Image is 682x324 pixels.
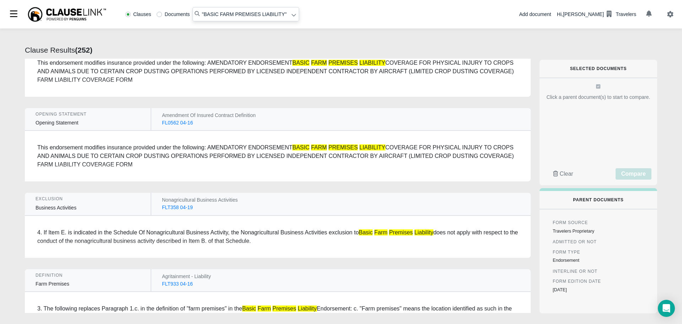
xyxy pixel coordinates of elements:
label: Clauses [125,12,151,17]
em: Premises [272,306,296,312]
img: ClauseLink [27,6,107,22]
h6: Form Type [553,250,617,255]
div: Nonagricultural Business Activities [162,196,488,204]
h6: Selected Documents [551,66,646,71]
div: FLT933 04-16 [162,280,193,288]
div: Open Intercom Messenger [658,300,675,317]
h6: Admitted Or Not [553,239,617,244]
h6: Form Source [553,220,617,225]
div: Hi, [PERSON_NAME] [557,8,636,20]
div: Travelers [616,11,636,18]
b: ( 252 ) [75,46,92,54]
span: Compare [621,171,646,177]
div: FLT358 04-19 [162,204,193,211]
div: Opening Statement [36,119,140,127]
em: PREMISES [329,144,358,150]
em: LIABILITY [359,60,385,66]
em: Farm [374,229,388,235]
h4: Clause Results [25,46,531,54]
div: Business Activities [36,204,140,212]
div: Agritainment - Liability [162,273,488,280]
em: Basic [359,229,373,235]
em: PREMISES [329,60,358,66]
div: Exclusion [36,196,140,201]
em: BASIC [292,144,309,150]
div: FL0562 04-16 [162,119,193,127]
div: Click a parent document(s) to start to compare. [545,94,651,101]
em: LIABILITY [359,144,385,150]
em: FARM [311,144,327,150]
div: This endorsement modifies insurance provided under the following: AMENDATORY ENDORSEMENT COVERAGE... [37,59,518,84]
div: Add document [519,11,551,18]
em: Premises [389,229,413,235]
em: BASIC [292,60,309,66]
div: [DATE] [553,287,617,293]
div: Amendment Of Insured Contract Definition [162,112,488,119]
div: 4. If Item E. is indicated in the Schedule Of Nonagricultural Business Activity, the Nonagricultu... [37,228,518,245]
div: 3. The following replaces Paragraph 1.c. in the definition of "farm premises" in the Endorsement:... [37,304,518,322]
h6: Parent Documents [551,197,646,202]
div: Definition [36,273,140,278]
h6: Form Edition Date [553,279,617,284]
input: Search library... [193,7,299,21]
div: Opening Statement [36,112,140,117]
em: Basic [242,306,256,312]
span: Clear [559,171,573,177]
div: Endorsement [553,257,617,264]
div: Farm Premises [36,280,140,288]
h6: Interline Or Not [553,269,617,274]
button: Clear [545,168,581,180]
label: Documents [157,12,190,17]
div: Travelers Proprietary [553,228,617,235]
button: Compare [616,168,651,180]
div: This endorsement modifies insurance provided under the following: AMENDATORY ENDORSEMENT COVERAGE... [37,143,518,169]
em: Farm [258,306,271,312]
em: FARM [311,60,327,66]
em: Liability [298,306,316,312]
em: Liability [415,229,433,235]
